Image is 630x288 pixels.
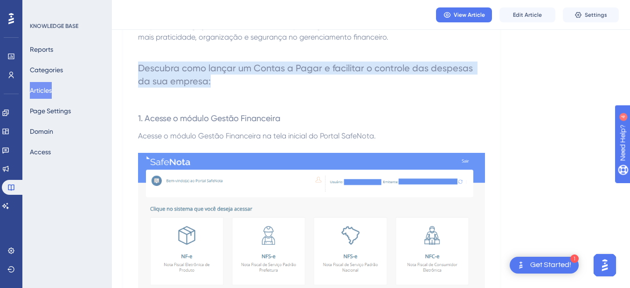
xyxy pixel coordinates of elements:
[499,7,555,22] button: Edit Article
[138,62,475,87] span: Descubra como lançar um Contas a Pagar e facilitar o controle das despesas da sua empresa:
[510,257,579,274] div: Open Get Started! checklist, remaining modules: 1
[30,82,52,99] button: Articles
[436,7,492,22] button: View Article
[570,254,579,263] div: 1
[454,11,485,19] span: View Article
[30,123,53,140] button: Domain
[585,11,607,19] span: Settings
[138,113,280,123] span: 1. Acesse o módulo Gestão Financeira
[30,62,63,78] button: Categories
[30,22,78,30] div: KNOWLEDGE BASE
[30,144,51,160] button: Access
[30,41,53,58] button: Reports
[513,11,542,19] span: Edit Article
[530,260,571,270] div: Get Started!
[515,260,526,271] img: launcher-image-alternative-text
[65,5,68,12] div: 4
[22,2,58,14] span: Need Help?
[591,251,619,279] iframe: UserGuiding AI Assistant Launcher
[30,103,71,119] button: Page Settings
[138,131,376,140] span: Acesse o módulo Gestão Financeira na tela inicial do Portal SafeNota.
[563,7,619,22] button: Settings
